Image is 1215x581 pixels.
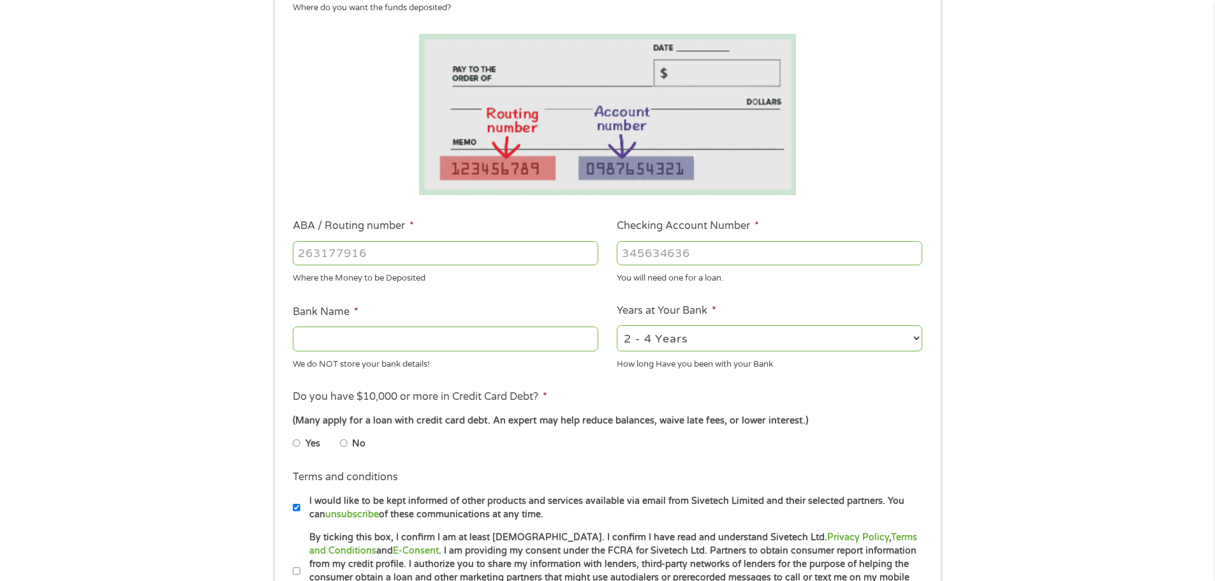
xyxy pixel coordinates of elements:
[309,532,917,556] a: Terms and Conditions
[419,34,797,195] img: Routing number location
[293,390,547,404] label: Do you have $10,000 or more in Credit Card Debt?
[293,353,598,371] div: We do NOT store your bank details!
[300,494,926,522] label: I would like to be kept informed of other products and services available via email from Sivetech...
[293,219,414,233] label: ABA / Routing number
[352,437,365,451] label: No
[617,219,759,233] label: Checking Account Number
[617,241,922,265] input: 345634636
[293,414,922,428] div: (Many apply for a loan with credit card debt. An expert may help reduce balances, waive late fees...
[393,545,439,556] a: E-Consent
[293,2,913,15] div: Where do you want the funds deposited?
[293,241,598,265] input: 263177916
[325,509,379,520] a: unsubscribe
[617,268,922,285] div: You will need one for a loan.
[293,268,598,285] div: Where the Money to be Deposited
[617,304,716,318] label: Years at Your Bank
[293,305,358,319] label: Bank Name
[293,471,398,484] label: Terms and conditions
[306,437,320,451] label: Yes
[617,353,922,371] div: How long Have you been with your Bank
[827,532,889,543] a: Privacy Policy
